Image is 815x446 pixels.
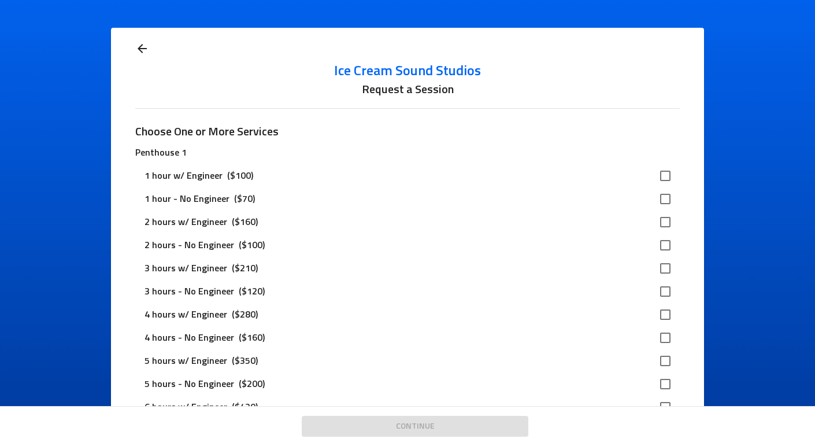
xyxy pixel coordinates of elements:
[227,308,262,322] p: ($280)
[135,164,679,187] div: 1 hour w/ Engineer($100)
[135,280,679,303] div: 3 hours - No Engineer($120)
[145,261,227,275] p: 3 hours w/ Engineer
[145,331,234,345] p: 4 hours - No Engineer
[145,377,234,391] p: 5 hours - No Engineer
[145,169,223,183] p: 1 hour w/ Engineer
[135,62,679,80] a: Ice Cream Sound Studios
[234,377,269,391] p: ($200)
[135,257,679,280] div: 3 hours w/ Engineer($210)
[229,192,260,206] p: ($70)
[227,354,262,368] p: ($350)
[227,215,262,229] p: ($160)
[135,123,279,141] h6: Choose One or More Services
[227,261,262,275] p: ($210)
[135,234,679,257] div: 2 hours - No Engineer($100)
[234,285,269,298] p: ($120)
[234,238,269,252] p: ($100)
[145,238,234,252] p: 2 hours - No Engineer
[135,303,679,326] div: 4 hours w/ Engineer($280)
[135,187,679,211] div: 1 hour - No Engineer($70)
[145,308,227,322] p: 4 hours w/ Engineer
[145,354,227,368] p: 5 hours w/ Engineer
[135,146,679,160] p: Penthouse 1
[234,331,269,345] p: ($160)
[145,285,234,298] p: 3 hours - No Engineer
[227,400,262,414] p: ($420)
[135,373,679,396] div: 5 hours - No Engineer($200)
[145,400,227,414] p: 6 hours w/ Engineer
[135,80,679,99] h6: Request a Session
[223,169,258,183] p: ($100)
[135,396,679,419] div: 6 hours w/ Engineer($420)
[145,215,227,229] p: 2 hours w/ Engineer
[135,349,679,373] div: 5 hours w/ Engineer($350)
[135,211,679,234] div: 2 hours w/ Engineer($160)
[135,326,679,349] div: 4 hours - No Engineer($160)
[145,192,229,206] p: 1 hour - No Engineer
